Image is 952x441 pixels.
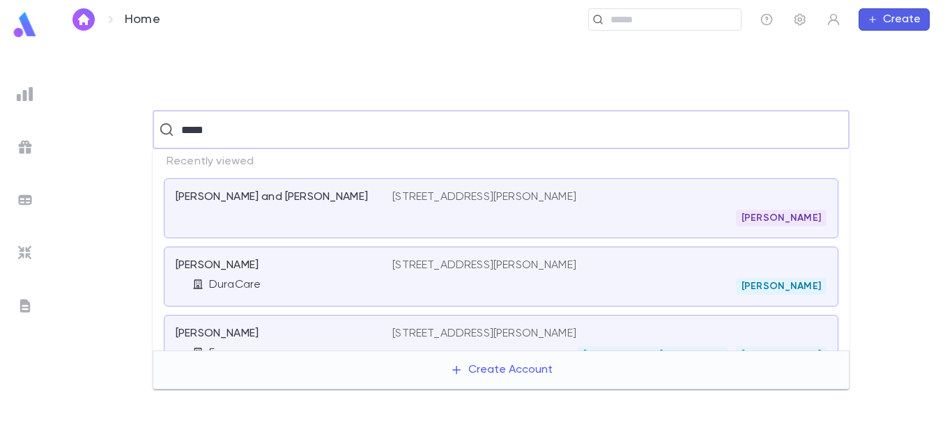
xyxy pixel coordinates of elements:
p: [PERSON_NAME] and [PERSON_NAME] [176,190,368,204]
p: [PERSON_NAME] [176,258,259,272]
img: campaigns_grey.99e729a5f7ee94e3726e6486bddda8f1.svg [17,139,33,155]
p: [PERSON_NAME] [176,327,259,341]
img: imports_grey.530a8a0e642e233f2baf0ef88e8c9fcb.svg [17,245,33,261]
span: [PERSON_NAME] [736,281,827,292]
img: letters_grey.7941b92b52307dd3b8a917253454ce1c.svg [17,297,33,314]
p: Home [125,12,160,27]
p: Recently viewed [153,149,850,174]
img: batches_grey.339ca447c9d9533ef1741baa751efc33.svg [17,192,33,208]
p: [STREET_ADDRESS][PERSON_NAME] [392,327,576,341]
button: Create [859,8,930,31]
p: [STREET_ADDRESS][PERSON_NAME] [392,258,576,272]
button: Create Account [439,357,564,383]
img: reports_grey.c525e4749d1bce6a11f5fe2a8de1b229.svg [17,86,33,102]
p: Empeon [209,346,252,360]
span: [PERSON_NAME] Unaffiliated [578,349,728,360]
img: logo [11,11,39,38]
img: home_white.a664292cf8c1dea59945f0da9f25487c.svg [75,14,92,25]
p: DuraCare [209,278,261,292]
span: [PERSON_NAME] [736,349,827,360]
span: [PERSON_NAME] [736,212,827,224]
p: [STREET_ADDRESS][PERSON_NAME] [392,190,576,204]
